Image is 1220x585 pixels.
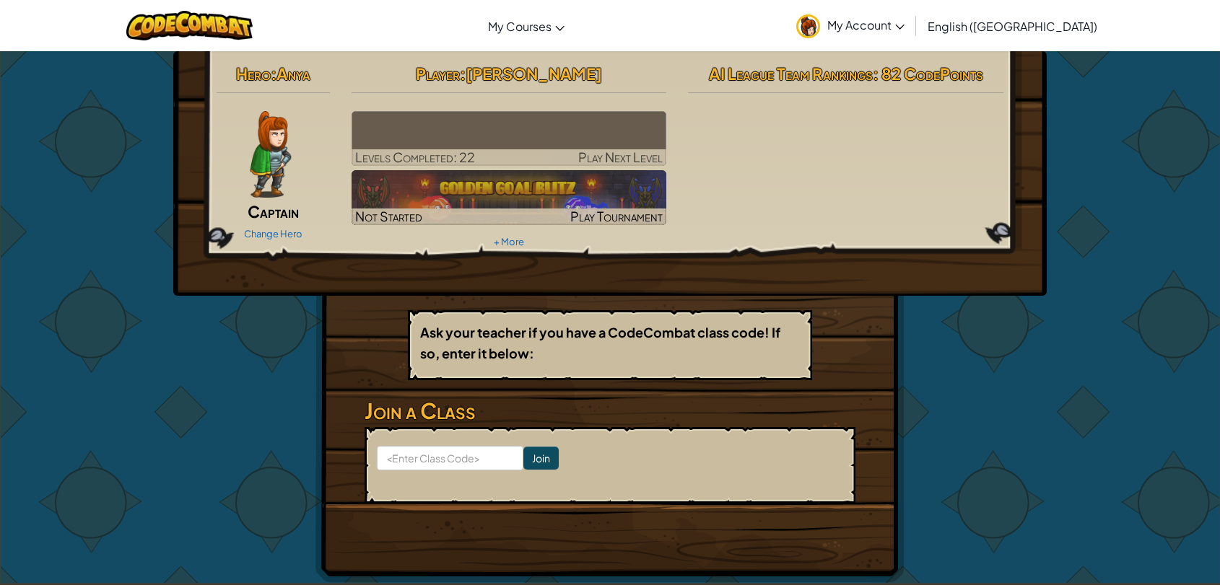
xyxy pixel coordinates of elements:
[126,11,253,40] img: CodeCombat logo
[466,63,602,84] span: [PERSON_NAME]
[789,3,912,48] a: My Account
[928,19,1097,34] span: English ([GEOGRAPHIC_DATA])
[481,6,572,45] a: My Courses
[248,201,299,221] span: Captain
[355,208,422,224] span: Not Started
[420,324,780,361] b: Ask your teacher if you have a CodeCombat class code! If so, enter it below:
[276,63,310,84] span: Anya
[355,149,475,165] span: Levels Completed: 22
[352,170,667,225] img: Golden Goal
[523,447,559,470] input: Join
[873,63,983,84] span: : 82 CodePoints
[827,17,905,32] span: My Account
[709,63,873,84] span: AI League Team Rankings
[796,14,820,38] img: avatar
[570,208,663,224] span: Play Tournament
[236,63,271,84] span: Hero
[460,63,466,84] span: :
[416,63,460,84] span: Player
[494,236,524,247] a: + More
[271,63,276,84] span: :
[377,446,523,470] input: <Enter Class Code>
[352,111,667,166] a: Play Next Level
[578,149,663,165] span: Play Next Level
[244,228,302,239] a: Change Hero
[365,395,855,427] h3: Join a Class
[920,6,1104,45] a: English ([GEOGRAPHIC_DATA])
[352,170,667,225] a: Not StartedPlay Tournament
[250,111,291,198] img: captain-pose.png
[488,19,552,34] span: My Courses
